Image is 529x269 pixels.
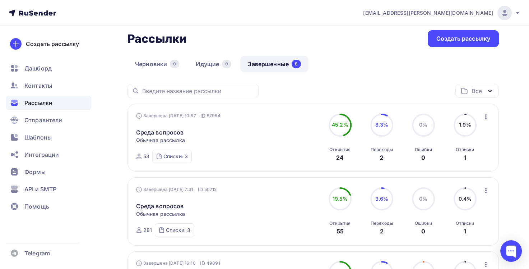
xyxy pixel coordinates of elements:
[24,64,52,73] span: Дашборд
[240,56,308,72] a: Завершенные8
[419,122,427,128] span: 0%
[375,122,388,128] span: 8.3%
[136,260,220,267] div: Завершена [DATE] 16:10
[458,196,472,202] span: 0.4%
[464,153,466,162] div: 1
[136,137,185,144] span: Обычная рассылка
[380,227,384,236] div: 2
[363,9,493,17] span: [EMAIL_ADDRESS][PERSON_NAME][DOMAIN_NAME]
[336,153,344,162] div: 24
[363,6,520,20] a: [EMAIL_ADDRESS][PERSON_NAME][DOMAIN_NAME]
[136,112,221,119] div: Завершена [DATE] 10:57
[332,122,348,128] span: 45.2%
[166,227,190,234] div: Списки: 3
[222,60,231,68] div: 0
[136,210,185,218] span: Обычная рассылка
[200,112,205,119] span: ID
[170,60,179,68] div: 0
[127,32,186,46] h2: Рассылки
[207,112,221,119] span: 57954
[456,220,474,226] div: Отписки
[6,113,91,127] a: Отправители
[375,196,388,202] span: 3.6%
[188,56,239,72] a: Идущие0
[26,40,79,48] div: Создать рассылку
[200,260,205,267] span: ID
[464,227,466,236] div: 1
[24,116,62,124] span: Отправители
[207,260,220,267] span: 49891
[329,147,351,152] div: Открытия
[455,84,499,98] button: Все
[459,122,471,128] span: 1.9%
[204,186,217,193] span: 50712
[6,130,91,145] a: Шаблоны
[24,168,46,176] span: Формы
[292,60,301,68] div: 8
[415,220,432,226] div: Ошибки
[472,87,482,95] div: Все
[136,128,184,137] a: Среда вопросов
[136,186,217,193] div: Завершена [DATE] 7:31
[198,186,203,193] span: ID
[380,153,384,162] div: 2
[6,78,91,93] a: Контакты
[24,150,59,159] span: Интеграции
[6,165,91,179] a: Формы
[24,99,52,107] span: Рассылки
[24,133,52,142] span: Шаблоны
[143,153,149,160] div: 53
[371,147,393,152] div: Переходы
[24,185,56,193] span: API и SMTP
[329,220,351,226] div: Открытия
[24,249,50,257] span: Telegram
[332,196,348,202] span: 19.5%
[163,153,188,160] div: Списки: 3
[421,227,425,236] div: 0
[6,96,91,110] a: Рассылки
[436,35,490,43] div: Создать рассылку
[421,153,425,162] div: 0
[24,202,49,211] span: Помощь
[127,56,187,72] a: Черновики0
[143,227,152,234] div: 281
[337,227,344,236] div: 55
[371,220,393,226] div: Переходы
[456,147,474,152] div: Отписки
[136,202,184,210] a: Среда вопросов
[6,61,91,76] a: Дашборд
[142,87,254,95] input: Введите название рассылки
[415,147,432,152] div: Ошибки
[419,196,427,202] span: 0%
[24,81,52,90] span: Контакты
